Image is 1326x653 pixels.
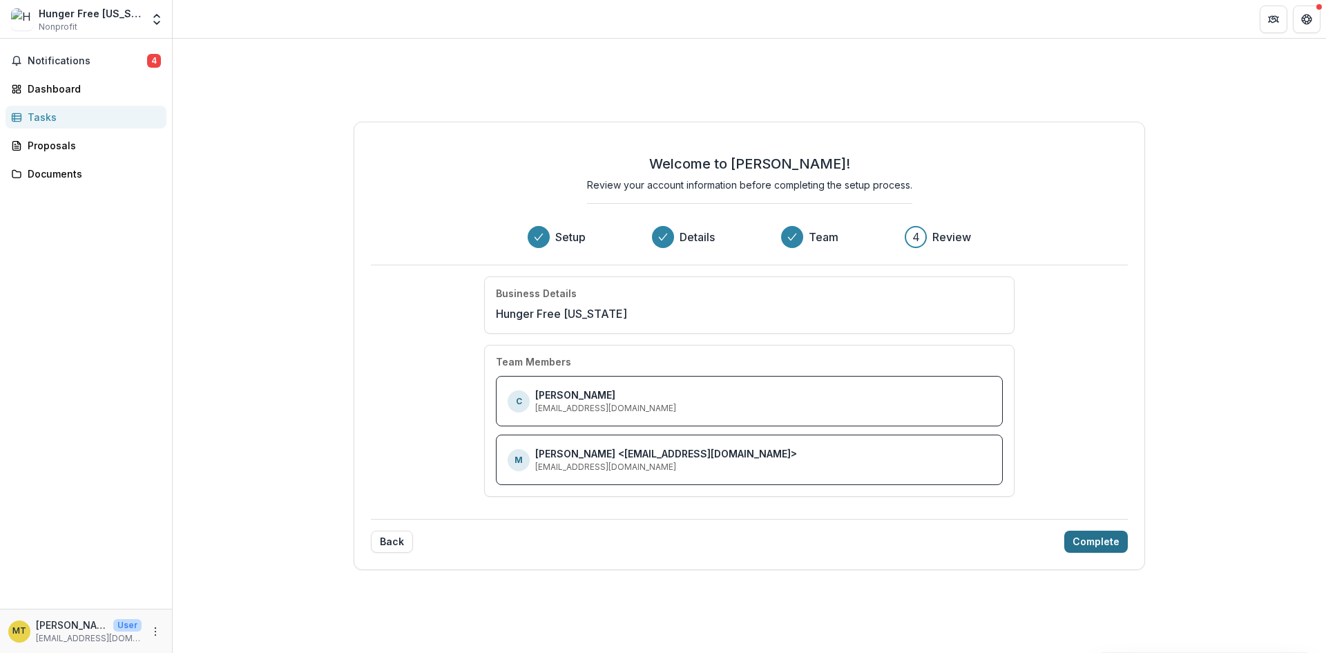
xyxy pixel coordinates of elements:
[6,134,166,157] a: Proposals
[147,6,166,33] button: Open entity switcher
[36,618,108,632] p: [PERSON_NAME]
[28,110,155,124] div: Tasks
[36,632,142,645] p: [EMAIL_ADDRESS][DOMAIN_NAME]
[809,229,838,245] h3: Team
[496,305,627,322] p: Hunger Free [US_STATE]
[147,54,161,68] span: 4
[1064,531,1128,553] button: Complete
[1260,6,1287,33] button: Partners
[932,229,971,245] h3: Review
[11,8,33,30] img: Hunger Free Vermont
[6,50,166,72] button: Notifications4
[528,226,971,248] div: Progress
[12,627,26,636] div: Monica Taylor
[28,167,155,181] div: Documents
[555,229,586,245] h3: Setup
[1293,6,1320,33] button: Get Help
[6,106,166,129] a: Tasks
[28,82,155,96] div: Dashboard
[496,357,571,368] h4: Team Members
[535,402,676,415] p: [EMAIL_ADDRESS][DOMAIN_NAME]
[113,619,142,632] p: User
[912,229,920,245] div: 4
[6,77,166,100] a: Dashboard
[496,288,577,300] h4: Business Details
[535,446,797,461] p: [PERSON_NAME] <[EMAIL_ADDRESS][DOMAIN_NAME]>
[649,155,850,172] h2: Welcome to [PERSON_NAME]!
[535,388,615,402] p: [PERSON_NAME]
[39,6,142,21] div: Hunger Free [US_STATE]
[516,395,522,408] p: C
[28,138,155,153] div: Proposals
[515,454,523,466] p: M
[680,229,715,245] h3: Details
[535,461,676,473] p: [EMAIL_ADDRESS][DOMAIN_NAME]
[147,623,164,640] button: More
[371,531,413,553] button: Back
[6,162,166,185] a: Documents
[28,55,147,67] span: Notifications
[587,178,912,192] p: Review your account information before completing the setup process.
[39,21,77,33] span: Nonprofit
